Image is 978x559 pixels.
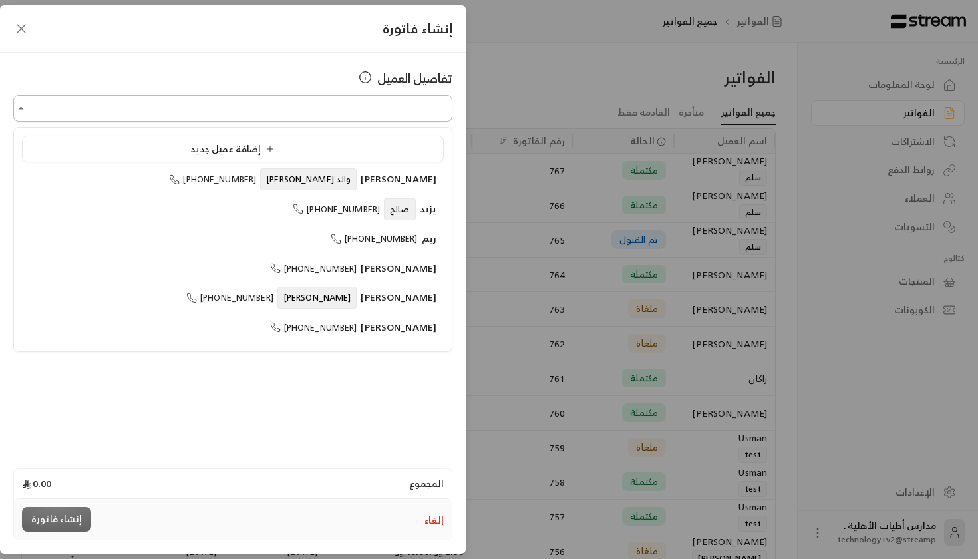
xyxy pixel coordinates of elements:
[422,230,436,246] span: ريم
[22,477,51,490] span: 0.00
[361,319,436,335] span: [PERSON_NAME]
[409,477,444,490] span: المجموع
[260,168,357,190] span: والد [PERSON_NAME]
[383,17,452,40] span: إنشاء فاتورة
[293,202,380,217] span: [PHONE_NUMBER]
[190,140,280,157] span: إضافة عميل جديد
[361,289,436,305] span: [PERSON_NAME]
[377,69,452,87] span: تفاصيل العميل
[361,170,436,187] span: [PERSON_NAME]
[420,200,437,217] span: يزيد
[384,198,416,220] span: صالح
[270,261,357,276] span: [PHONE_NUMBER]
[186,290,273,305] span: [PHONE_NUMBER]
[13,100,29,116] button: Close
[361,260,436,276] span: [PERSON_NAME]
[317,349,405,365] span: [PHONE_NUMBER]
[331,231,418,246] span: [PHONE_NUMBER]
[424,514,444,527] button: إلغاء
[169,172,256,187] span: [PHONE_NUMBER]
[416,348,436,365] span: راكان
[270,320,357,335] span: [PHONE_NUMBER]
[277,287,357,309] span: [PERSON_NAME]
